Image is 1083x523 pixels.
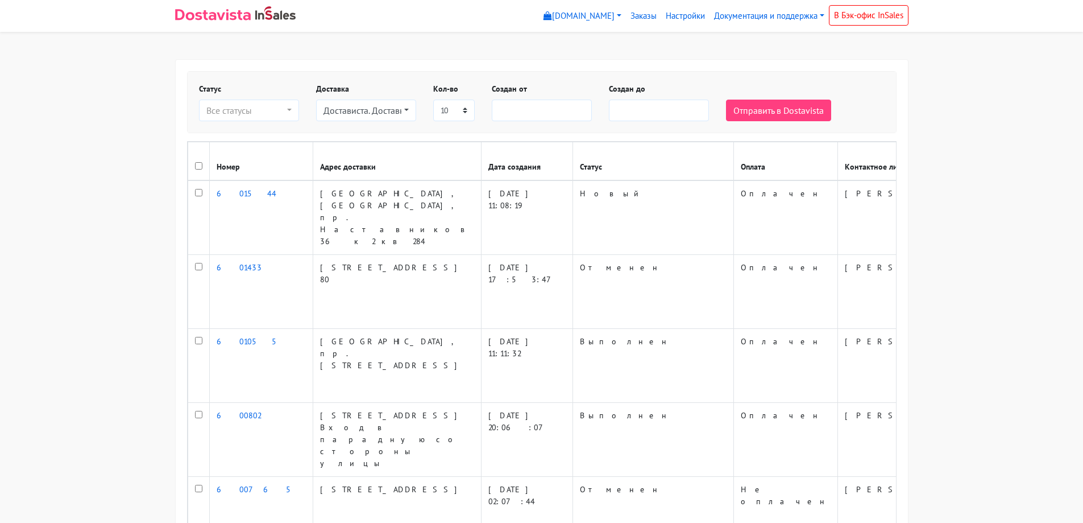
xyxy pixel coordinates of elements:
td: Оплачен [733,403,837,477]
td: Оплачен [733,180,837,255]
td: [PERSON_NAME] [837,329,986,403]
img: InSales [255,6,296,20]
td: [DATE] 11:11:32 [481,329,572,403]
a: Заказы [626,5,661,27]
th: Номер [209,142,313,181]
a: 600765 [217,484,306,495]
label: Создан от [492,83,527,95]
td: [DATE] 17:53:47 [481,255,572,329]
button: Все статусы [199,100,299,121]
a: В Бэк-офис InSales [829,5,908,26]
td: [GEOGRAPHIC_DATA], пр. [STREET_ADDRESS] [313,329,481,403]
td: Оплачен [733,255,837,329]
td: Отменен [572,255,733,329]
td: [GEOGRAPHIC_DATA], [GEOGRAPHIC_DATA], пр. Наставников 36 к 2 кв 284 [313,180,481,255]
td: Выполнен [572,329,733,403]
td: Выполнен [572,403,733,477]
label: Создан до [609,83,645,95]
div: Все статусы [206,104,285,117]
th: Адрес доставки [313,142,481,181]
a: [DOMAIN_NAME] [539,5,626,27]
td: [DATE] 11:08:19 [481,180,572,255]
a: 600802 [217,410,261,421]
th: Статус [572,142,733,181]
label: Статус [199,83,221,95]
img: Dostavista - срочная курьерская служба доставки [175,9,251,20]
th: Дата создания [481,142,572,181]
th: Контактное лицо [837,142,986,181]
td: [PERSON_NAME] [837,403,986,477]
div: Достависта. Доставка день в день В пределах КАД. [323,104,402,117]
td: Новый [572,180,733,255]
a: 601544 [217,188,276,199]
td: [STREET_ADDRESS] Вход в парадную со стороны улицы [313,403,481,477]
td: [STREET_ADDRESS] 80 [313,255,481,329]
a: Настройки [661,5,709,27]
button: Достависта. Доставка день в день В пределах КАД. [316,100,416,121]
td: [PERSON_NAME] [837,180,986,255]
a: Документация и поддержка [709,5,829,27]
label: Доставка [316,83,349,95]
a: 601055 [217,336,292,347]
td: Оплачен [733,329,837,403]
button: Отправить в Dostavista [726,100,831,121]
td: [PERSON_NAME] [837,255,986,329]
label: Кол-во [433,83,458,95]
a: 601433 [217,262,262,273]
th: Оплата [733,142,837,181]
td: [DATE] 20:06:07 [481,403,572,477]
